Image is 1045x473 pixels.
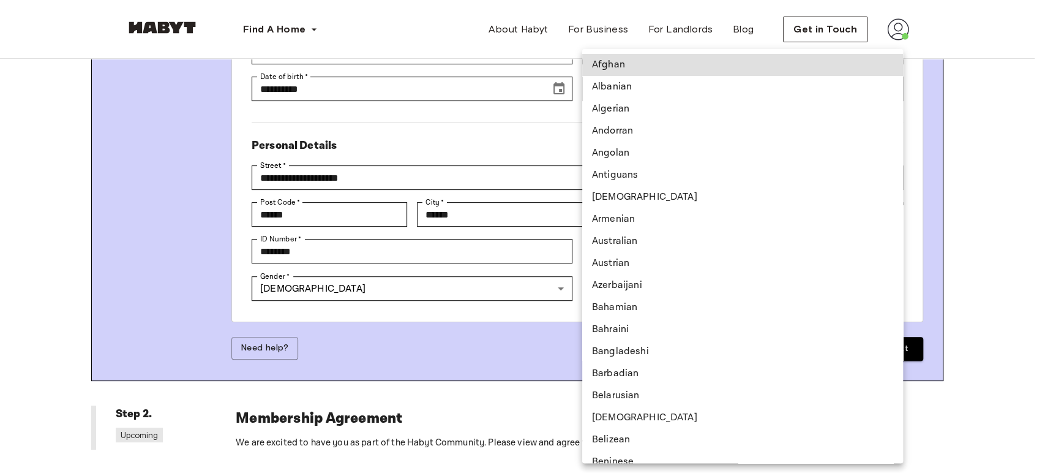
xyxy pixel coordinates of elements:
[582,385,903,407] li: Belarusian
[582,407,903,429] li: [DEMOGRAPHIC_DATA]
[582,297,903,319] li: Bahamian
[582,341,903,363] li: Bangladeshi
[582,120,903,142] li: Andorran
[582,142,903,164] li: Angolan
[582,274,903,297] li: Azerbaijani
[582,230,903,252] li: Australian
[582,164,903,186] li: Antiguans
[582,76,903,98] li: Albanian
[582,208,903,230] li: Armenian
[582,363,903,385] li: Barbadian
[582,252,903,274] li: Austrian
[582,319,903,341] li: Bahraini
[582,429,903,451] li: Belizean
[582,451,903,473] li: Beninese
[582,98,903,120] li: Algerian
[582,186,903,208] li: [DEMOGRAPHIC_DATA]
[582,54,903,76] li: Afghan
